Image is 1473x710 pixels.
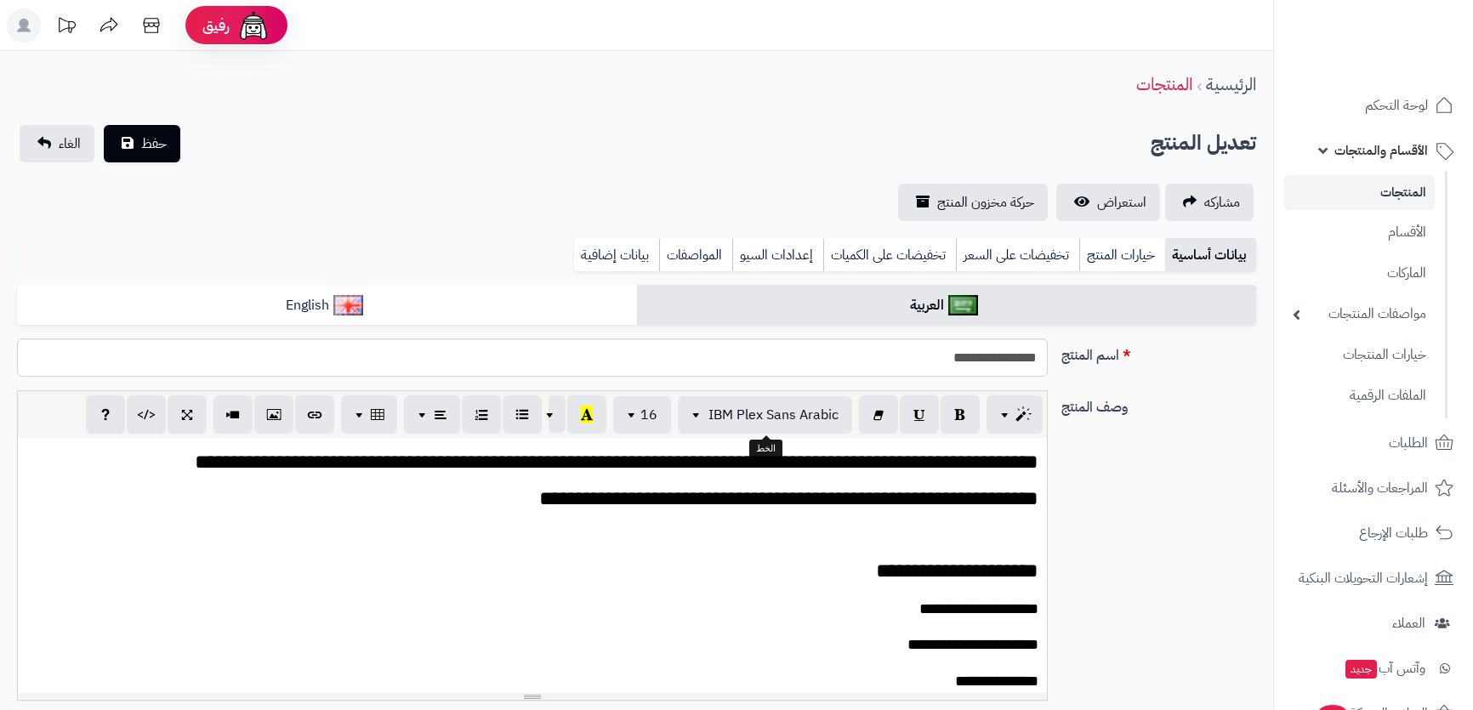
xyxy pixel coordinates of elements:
span: الطلبات [1389,431,1428,455]
a: المنتجات [1284,175,1435,210]
span: حركة مخزون المنتج [937,192,1034,213]
a: مواصفات المنتجات [1284,296,1435,332]
button: 16 [613,396,671,434]
a: الملفات الرقمية [1284,378,1435,414]
a: English [17,285,637,327]
a: الماركات [1284,255,1435,292]
a: إشعارات التحويلات البنكية [1284,558,1463,599]
span: مشاركه [1204,192,1240,213]
a: المنتجات [1136,71,1192,97]
span: 16 [640,405,657,425]
h2: تعديل المنتج [1151,126,1256,161]
a: مشاركه [1165,184,1254,221]
a: استعراض [1056,184,1160,221]
a: الغاء [20,125,94,162]
img: العربية [948,295,978,315]
img: logo-2.png [1357,45,1457,81]
span: IBM Plex Sans Arabic [708,405,839,425]
a: المواصفات [659,238,732,272]
a: المراجعات والأسئلة [1284,468,1463,508]
label: وصف المنتج [1055,390,1264,417]
a: خيارات المنتج [1079,238,1165,272]
span: إشعارات التحويلات البنكية [1299,566,1428,590]
a: الأقسام [1284,214,1435,251]
img: English [333,295,363,315]
a: العربية [637,285,1257,327]
a: خيارات المنتجات [1284,337,1435,373]
a: تخفيضات على السعر [956,238,1079,272]
a: بيانات إضافية [574,238,659,272]
img: ai-face.png [236,9,270,43]
a: تخفيضات على الكميات [823,238,956,272]
label: اسم المنتج [1055,338,1264,366]
span: حفظ [141,133,167,154]
span: رفيق [202,15,230,36]
span: لوحة التحكم [1365,94,1428,117]
a: الرئيسية [1206,71,1256,97]
a: تحديثات المنصة [45,9,88,47]
a: طلبات الإرجاع [1284,513,1463,554]
a: العملاء [1284,603,1463,644]
a: وآتس آبجديد [1284,648,1463,689]
span: استعراض [1097,192,1146,213]
span: طلبات الإرجاع [1359,521,1428,545]
span: العملاء [1392,611,1425,635]
span: الغاء [59,133,81,154]
a: الطلبات [1284,423,1463,463]
span: وآتس آب [1344,656,1425,680]
a: لوحة التحكم [1284,85,1463,126]
span: الأقسام والمنتجات [1334,139,1428,162]
a: حركة مخزون المنتج [898,184,1048,221]
button: IBM Plex Sans Arabic [678,396,852,434]
span: جديد [1345,660,1377,679]
a: بيانات أساسية [1165,238,1256,272]
a: إعدادات السيو [732,238,823,272]
div: الخط [749,440,782,458]
button: حفظ [104,125,180,162]
span: المراجعات والأسئلة [1332,476,1428,500]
